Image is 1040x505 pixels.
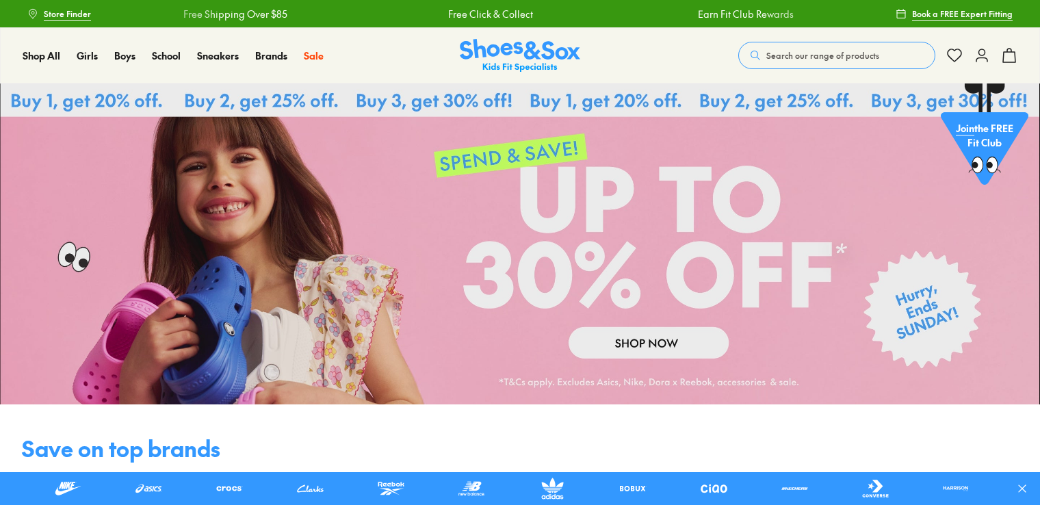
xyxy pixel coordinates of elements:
[738,42,935,69] button: Search our range of products
[197,49,239,63] a: Sneakers
[152,49,181,62] span: School
[698,7,794,21] a: Earn Fit Club Rewards
[460,39,580,73] img: SNS_Logo_Responsive.svg
[956,121,974,135] span: Join
[304,49,324,62] span: Sale
[27,1,91,26] a: Store Finder
[912,8,1013,20] span: Book a FREE Expert Fitting
[448,7,533,21] a: Free Click & Collect
[23,49,60,63] a: Shop All
[460,39,580,73] a: Shoes & Sox
[255,49,287,63] a: Brands
[304,49,324,63] a: Sale
[114,49,135,62] span: Boys
[941,83,1028,192] a: Jointhe FREE Fit Club
[152,49,181,63] a: School
[941,110,1028,161] p: the FREE Fit Club
[197,49,239,62] span: Sneakers
[44,8,91,20] span: Store Finder
[896,1,1013,26] a: Book a FREE Expert Fitting
[766,49,879,62] span: Search our range of products
[77,49,98,62] span: Girls
[23,49,60,62] span: Shop All
[114,49,135,63] a: Boys
[77,49,98,63] a: Girls
[255,49,287,62] span: Brands
[183,7,287,21] a: Free Shipping Over $85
